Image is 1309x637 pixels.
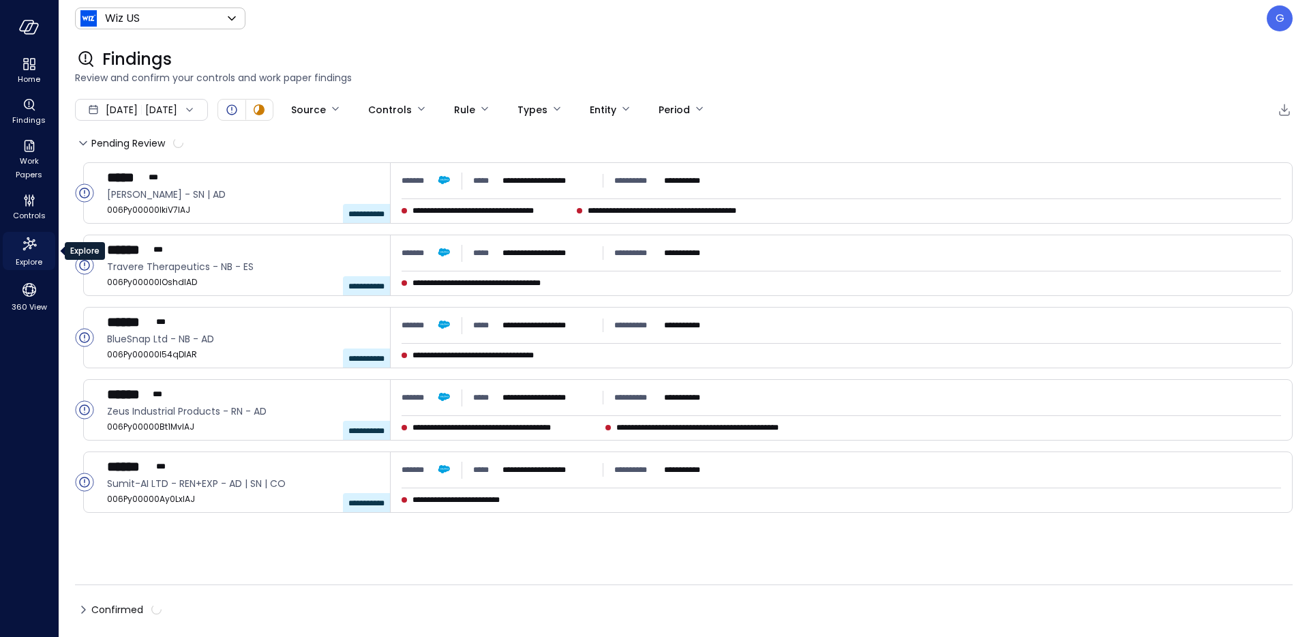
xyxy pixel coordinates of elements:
div: Findings [3,95,55,128]
span: Zeus Industrial Products - RN - AD [107,404,379,419]
div: In Progress [251,102,267,118]
div: Rule [454,98,475,121]
div: Types [517,98,547,121]
span: Sumit-AI LTD - REN+EXP - AD | SN | CO [107,476,379,491]
div: 360 View [3,278,55,315]
span: 006Py00000IOshdIAD [107,276,379,289]
div: Entity [590,98,616,121]
span: Controls [13,209,46,222]
div: Source [291,98,326,121]
div: Controls [3,191,55,224]
span: calculating... [171,136,185,149]
div: Controls [368,98,412,121]
div: Open [75,183,94,203]
div: Open [75,473,94,492]
img: Icon [80,10,97,27]
span: Work Papers [8,154,50,181]
span: 006Py00000I54qDIAR [107,348,379,361]
div: Work Papers [3,136,55,183]
span: Pending Review [91,132,183,154]
div: Explore [65,242,105,260]
span: Review and confirm your controls and work paper findings [75,70,1293,85]
span: Findings [12,113,46,127]
span: 006Py00000IkiV7IAJ [107,203,379,217]
span: Sallie Mae - NB - SN | AD [107,187,379,202]
span: Confirmed [91,599,162,621]
span: Travere Therapeutics - NB - ES [107,259,379,274]
span: calculating... [149,602,163,616]
span: 006Py00000Ay0LxIAJ [107,492,379,506]
span: [DATE] [106,102,138,117]
div: Open [75,400,94,419]
span: Home [18,72,40,86]
div: Open [75,328,94,347]
div: Geraldine Gonzalez [1267,5,1293,31]
span: Explore [16,255,42,269]
span: Findings [102,48,172,70]
div: Open [75,256,94,275]
p: G [1276,10,1284,27]
div: Home [3,55,55,87]
span: BlueSnap Ltd - NB - AD [107,331,379,346]
span: 360 View [12,300,47,314]
div: Explore [3,232,55,270]
div: Period [659,98,690,121]
div: Open [224,102,240,118]
span: 006Py00000Bt1MvIAJ [107,420,379,434]
p: Wiz US [105,10,140,27]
